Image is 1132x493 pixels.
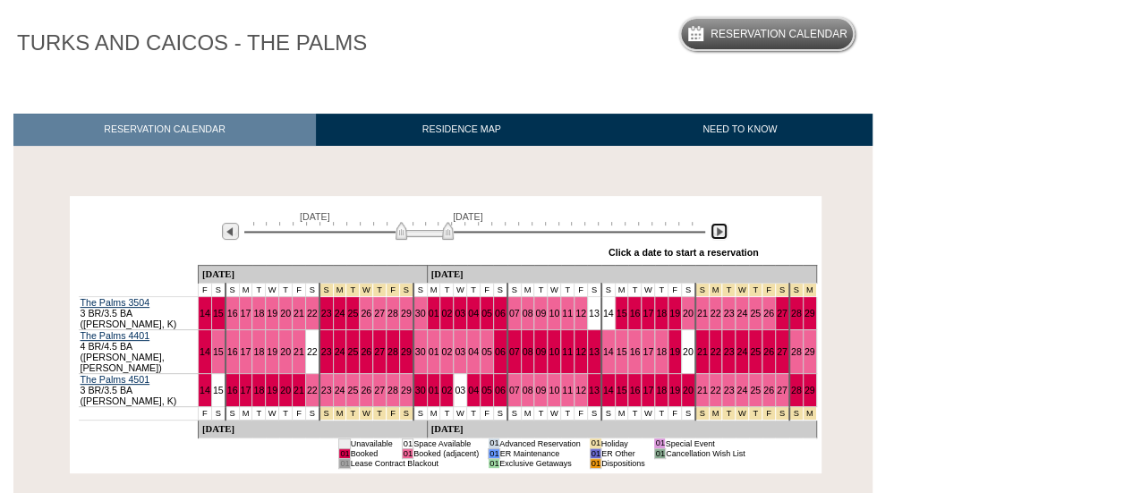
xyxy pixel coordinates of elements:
[373,283,387,296] td: Thanksgiving
[603,346,614,357] a: 14
[481,385,492,395] a: 05
[200,346,210,357] a: 14
[350,448,393,458] td: Booked
[253,346,264,357] a: 18
[609,247,759,258] div: Click a date to start a reservation
[241,346,251,357] a: 17
[575,406,588,420] td: F
[499,438,581,448] td: Advanced Reservation
[711,29,847,40] h5: Reservation Calendar
[294,346,304,357] a: 21
[804,346,815,357] a: 29
[654,448,665,458] td: 01
[601,438,645,448] td: Holiday
[535,385,546,395] a: 09
[668,283,682,296] td: F
[535,308,546,319] a: 09
[575,385,586,395] a: 12
[213,308,224,319] a: 15
[213,346,224,357] a: 15
[548,283,561,296] td: W
[307,385,318,395] a: 22
[429,385,439,395] a: 01
[347,385,358,395] a: 25
[413,448,480,458] td: Booked (adjacent)
[399,283,413,296] td: Thanksgiving
[481,283,494,296] td: F
[427,420,816,438] td: [DATE]
[489,458,499,468] td: 01
[13,28,370,58] h1: TURKS AND CAICOS - THE PALMS
[415,346,426,357] a: 30
[346,283,360,296] td: Thanksgiving
[575,346,586,357] a: 12
[549,308,559,319] a: 10
[499,448,581,458] td: ER Maintenance
[198,265,427,283] td: [DATE]
[81,297,150,308] a: The Palms 3504
[642,283,655,296] td: W
[360,283,373,296] td: Thanksgiving
[454,283,467,296] td: W
[79,329,199,373] td: 4 BR/4.5 BA ([PERSON_NAME], [PERSON_NAME])
[347,346,358,357] a: 25
[750,346,761,357] a: 25
[722,406,736,420] td: Christmas
[361,385,371,395] a: 26
[454,406,467,420] td: W
[252,283,266,296] td: T
[749,406,762,420] td: Christmas
[656,346,667,357] a: 18
[669,346,680,357] a: 19
[468,346,479,357] a: 04
[534,283,548,296] td: T
[777,385,787,395] a: 27
[413,406,427,420] td: S
[711,346,721,357] a: 22
[711,308,721,319] a: 22
[509,308,520,319] a: 07
[763,346,774,357] a: 26
[402,438,413,448] td: 01
[643,308,653,319] a: 17
[333,406,346,420] td: Thanksgiving
[617,308,627,319] a: 15
[294,385,304,395] a: 21
[374,308,385,319] a: 27
[489,438,499,448] td: 01
[736,346,747,357] a: 24
[429,308,439,319] a: 01
[523,308,533,319] a: 08
[495,385,506,395] a: 06
[415,385,426,395] a: 30
[279,283,293,296] td: T
[339,448,350,458] td: 01
[441,346,452,357] a: 02
[387,406,400,420] td: Thanksgiving
[629,308,640,319] a: 16
[401,385,412,395] a: 29
[749,283,762,296] td: Christmas
[789,283,803,296] td: New Year's
[453,211,483,222] span: [DATE]
[387,346,398,357] a: 28
[665,438,745,448] td: Special Event
[589,385,600,395] a: 13
[374,346,385,357] a: 27
[587,283,600,296] td: S
[200,308,210,319] a: 14
[695,406,709,420] td: Christmas
[615,406,628,420] td: M
[655,406,668,420] td: T
[523,346,533,357] a: 08
[305,283,319,296] td: S
[590,438,600,448] td: 01
[601,283,615,296] td: S
[292,406,305,420] td: F
[339,458,350,468] td: 01
[665,448,745,458] td: Cancellation Wish List
[226,406,239,420] td: S
[211,283,225,296] td: S
[455,346,465,357] a: 03
[280,385,291,395] a: 20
